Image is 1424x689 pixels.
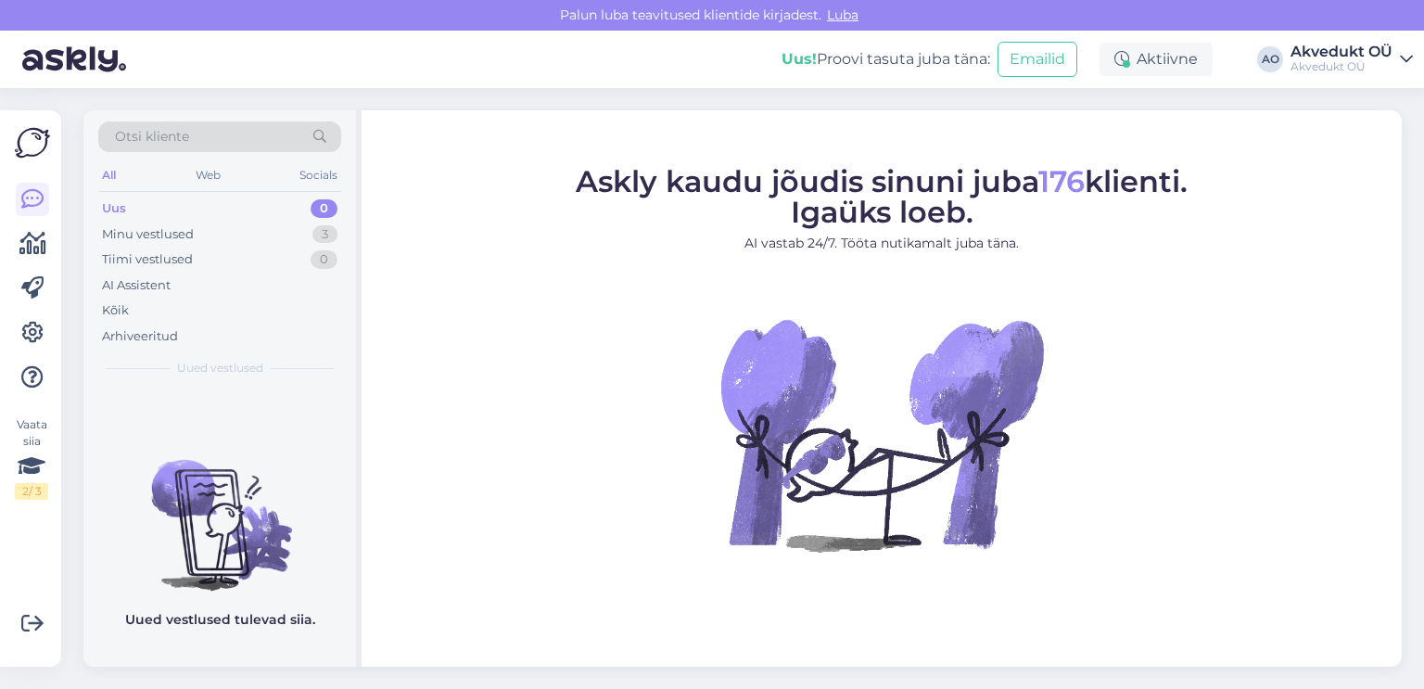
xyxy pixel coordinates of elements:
div: AI Assistent [102,276,171,295]
div: Akvedukt OÜ [1290,45,1392,59]
span: Luba [821,6,864,23]
div: 0 [311,199,337,218]
img: No chats [83,427,356,593]
p: Uued vestlused tulevad siia. [125,610,315,630]
div: Akvedukt OÜ [1290,59,1392,74]
div: Vaata siia [15,416,48,500]
div: 2 / 3 [15,483,48,500]
span: Uued vestlused [177,360,263,376]
div: AO [1257,46,1283,72]
a: Akvedukt OÜAkvedukt OÜ [1290,45,1413,74]
img: No Chat active [715,267,1049,601]
div: Arhiveeritud [102,327,178,346]
div: 3 [312,225,337,244]
div: Tiimi vestlused [102,250,193,269]
div: 0 [311,250,337,269]
img: Askly Logo [15,125,50,160]
span: 176 [1038,162,1085,198]
b: Uus! [782,50,817,68]
div: All [98,163,120,187]
div: Web [192,163,224,187]
div: Kõik [102,301,129,320]
span: Otsi kliente [115,127,189,147]
div: Socials [296,163,341,187]
div: Uus [102,199,126,218]
div: Proovi tasuta juba täna: [782,48,990,70]
button: Emailid [998,42,1077,77]
p: AI vastab 24/7. Tööta nutikamalt juba täna. [576,233,1188,252]
span: Askly kaudu jõudis sinuni juba klienti. Igaüks loeb. [576,162,1188,229]
div: Aktiivne [1100,43,1213,76]
div: Minu vestlused [102,225,194,244]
